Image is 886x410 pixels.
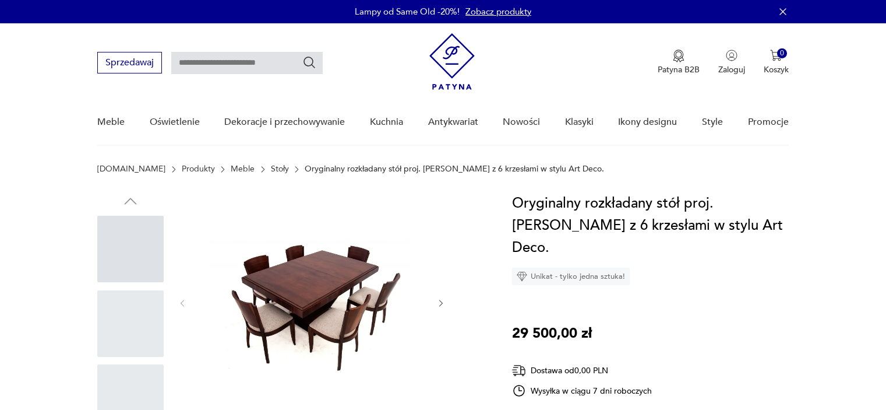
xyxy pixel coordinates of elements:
[718,64,745,75] p: Zaloguj
[182,164,215,174] a: Produkty
[565,100,594,145] a: Klasyki
[512,323,592,345] p: 29 500,00 zł
[718,50,745,75] button: Zaloguj
[150,100,200,145] a: Oświetlenie
[512,363,526,378] img: Ikona dostawy
[512,384,652,398] div: Wysyłka w ciągu 7 dni roboczych
[764,64,789,75] p: Koszyk
[658,64,700,75] p: Patyna B2B
[503,100,540,145] a: Nowości
[231,164,255,174] a: Meble
[777,48,787,58] div: 0
[512,192,789,259] h1: Oryginalny rozkładany stół proj. [PERSON_NAME] z 6 krzesłami w stylu Art Deco.
[224,100,345,145] a: Dekoracje i przechowywanie
[302,55,316,69] button: Szukaj
[429,33,475,90] img: Patyna - sklep z meblami i dekoracjami vintage
[770,50,782,61] img: Ikona koszyka
[702,100,723,145] a: Style
[512,268,630,285] div: Unikat - tylko jedna sztuka!
[428,100,478,145] a: Antykwariat
[271,164,289,174] a: Stoły
[517,271,527,282] img: Ikona diamentu
[465,6,531,17] a: Zobacz produkty
[618,100,677,145] a: Ikony designu
[97,164,165,174] a: [DOMAIN_NAME]
[97,59,162,68] a: Sprzedawaj
[764,50,789,75] button: 0Koszyk
[305,164,604,174] p: Oryginalny rozkładany stół proj. [PERSON_NAME] z 6 krzesłami w stylu Art Deco.
[726,50,737,61] img: Ikonka użytkownika
[97,52,162,73] button: Sprzedawaj
[512,363,652,378] div: Dostawa od 0,00 PLN
[355,6,460,17] p: Lampy od Same Old -20%!
[673,50,684,62] img: Ikona medalu
[370,100,403,145] a: Kuchnia
[97,100,125,145] a: Meble
[658,50,700,75] button: Patyna B2B
[748,100,789,145] a: Promocje
[658,50,700,75] a: Ikona medaluPatyna B2B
